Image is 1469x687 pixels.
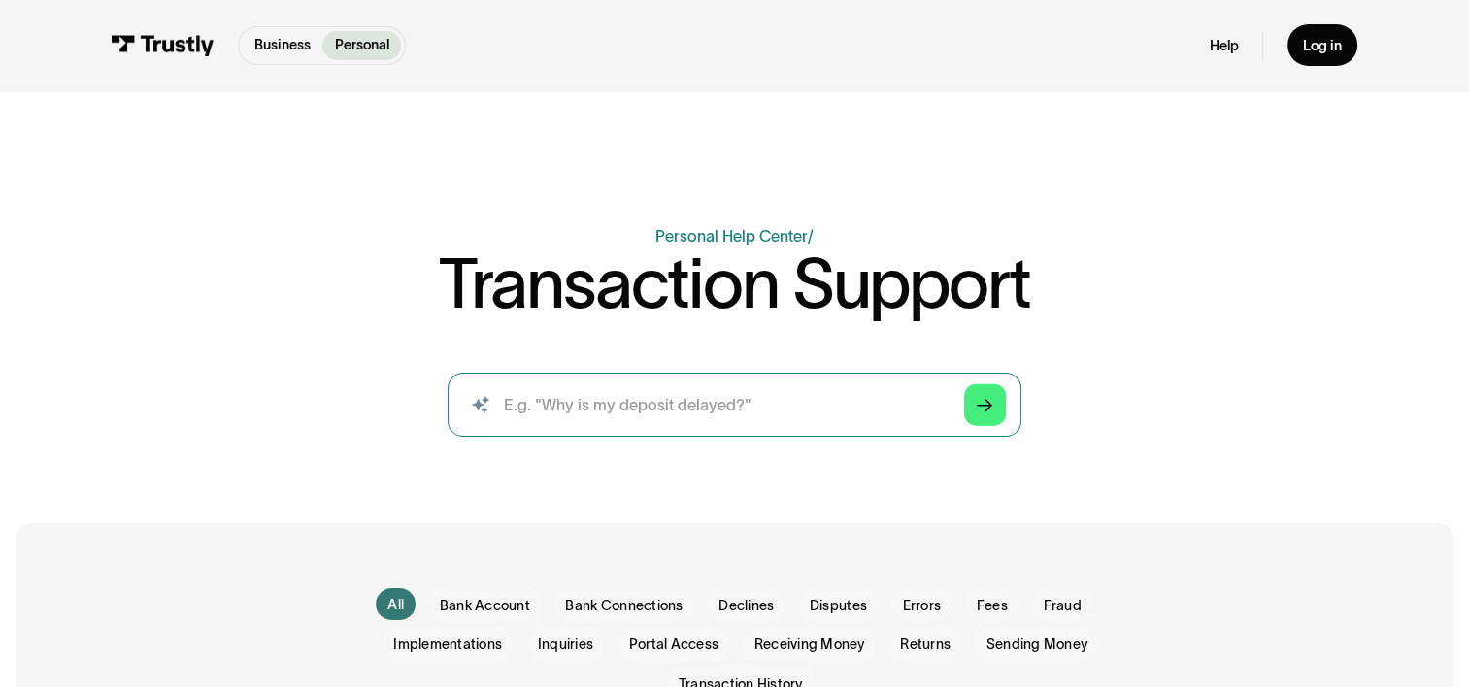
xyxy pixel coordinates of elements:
span: Inquiries [538,635,593,654]
p: Personal [335,35,389,55]
span: Sending Money [986,635,1087,654]
h1: Transaction Support [439,248,1029,317]
form: Search [448,373,1021,436]
span: Portal Access [629,635,718,654]
a: Personal Help Center [655,227,808,245]
span: Fees [977,596,1008,615]
span: Bank Account [440,596,530,615]
input: search [448,373,1021,436]
div: / [808,227,814,245]
span: Bank Connections [565,596,683,615]
span: Disputes [810,596,867,615]
a: Log in [1287,24,1358,66]
span: Fraud [1043,596,1081,615]
a: All [376,588,416,620]
span: Errors [903,596,942,615]
a: Personal [322,31,400,60]
span: Declines [718,596,774,615]
span: Returns [900,635,951,654]
span: Receiving Money [754,635,865,654]
div: All [387,595,404,614]
p: Business [254,35,311,55]
div: Log in [1303,37,1342,55]
a: Help [1210,37,1239,55]
a: Business [243,31,322,60]
img: Trustly Logo [112,35,215,56]
span: Implementations [393,635,502,654]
